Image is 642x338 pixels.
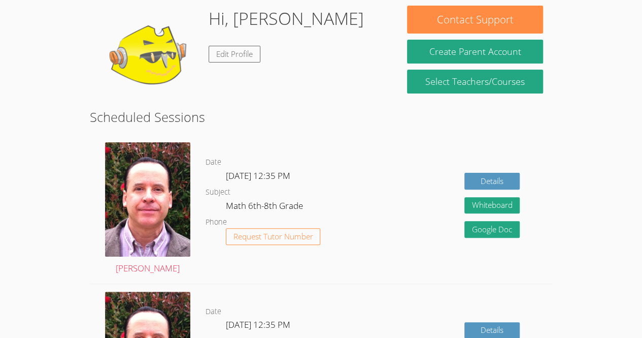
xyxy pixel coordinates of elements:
[105,142,190,257] img: avatar.png
[226,199,305,216] dd: Math 6th-8th Grade
[233,233,313,240] span: Request Tutor Number
[99,6,200,107] img: default.png
[226,170,290,181] span: [DATE] 12:35 PM
[206,186,230,199] dt: Subject
[407,40,543,64] button: Create Parent Account
[464,173,520,190] a: Details
[464,197,520,214] button: Whiteboard
[226,228,321,245] button: Request Tutor Number
[90,107,552,127] h2: Scheduled Sessions
[105,142,190,275] a: [PERSON_NAME]
[407,70,543,94] a: Select Teachers/Courses
[206,216,227,229] dt: Phone
[226,319,290,330] span: [DATE] 12:35 PM
[206,156,221,169] dt: Date
[209,6,364,32] h1: Hi, [PERSON_NAME]
[464,221,520,238] a: Google Doc
[407,6,543,34] button: Contact Support
[209,46,260,63] a: Edit Profile
[206,305,221,318] dt: Date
